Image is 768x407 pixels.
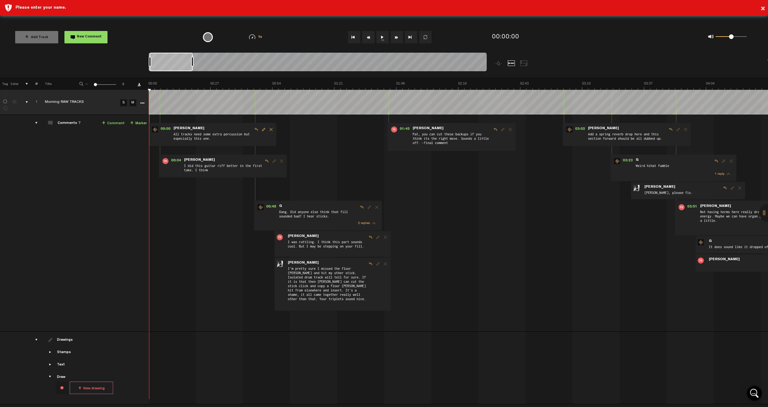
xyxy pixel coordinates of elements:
button: × [761,3,765,15]
span: New Comment [77,35,102,39]
th: Title [38,77,71,90]
span: + [121,81,126,85]
span: [PERSON_NAME], please fix. [644,190,721,197]
button: Loop [419,31,432,43]
button: Go to beginning [348,31,360,43]
span: Showcase text [48,362,53,367]
img: ruler [148,81,768,90]
div: Text [57,362,65,368]
span: Edit comment [260,127,267,132]
img: star-track.png [152,126,158,133]
span: Reply to comment [721,186,729,190]
span: Showcase stamps [48,350,53,355]
span: Dang. Did anyone else think that fill sounded bad? I hear sticks. [279,209,358,219]
span: G [635,158,639,162]
span: + [78,386,81,391]
img: star-track.png [698,239,704,245]
img: letters [391,126,397,133]
span: Reply to comment [713,159,720,163]
div: comments, stamps & drawings [20,99,29,105]
span: G [279,204,283,208]
button: 1x [376,31,389,43]
span: 7 [78,121,81,125]
span: 00:04 [169,158,183,164]
span: Delete comment [267,127,275,132]
span: Edit comment [720,159,727,163]
span: Edit comment [729,186,736,190]
div: Comments [58,121,81,126]
span: 03:02 [573,126,587,133]
img: letters [678,204,685,210]
td: comments, stamps & drawings [19,90,28,115]
span: 00:00 [158,126,173,133]
td: Change the color of the waveform [9,90,19,115]
div: Stamps [57,350,71,355]
div: Open Intercom Messenger [747,386,762,401]
td: Click to edit the title Morning RAW TRACKS [38,90,118,115]
div: comments [29,120,39,126]
span: [PERSON_NAME] [287,234,319,239]
span: Weird hihat fumble [635,163,713,170]
span: Pat, you can cut these backups if you think its the right move. Sounds a little off. -final comment [412,131,492,148]
span: Edit comment [374,262,382,266]
span: Add a spring reverb drop here and this section forward should be all dubbed up. [587,131,667,143]
span: thread [372,221,375,225]
button: +New drawing [70,382,113,394]
button: +Add Track [15,31,58,43]
img: letters [162,158,169,164]
span: Delete comment [382,235,389,239]
img: ACg8ocL1KJkJN6J3VYdBMMrh72eubncioYixjb9Xn8vS3mTwqR3v2xMO=s96-c [277,261,283,267]
span: thread [727,172,730,176]
span: [PERSON_NAME] [700,204,732,208]
span: Reply to comment [667,127,674,132]
a: S [120,99,127,106]
img: letters [698,257,704,264]
span: 2 replies [358,222,370,225]
span: [PERSON_NAME] [183,158,216,162]
button: Rewind [362,31,375,43]
div: Change the color of the waveform [10,99,20,105]
td: drawings [28,332,38,404]
span: [PERSON_NAME] [708,257,740,262]
div: Change drawing color.To change the color of an existing drawing, select the stamp on the right an... [56,382,68,394]
span: 00:46 [264,204,279,210]
img: star-track.png [614,158,620,164]
span: 1 reply [715,173,724,176]
a: Download comments [138,83,141,86]
span: Delete comment [278,159,285,163]
span: Edit comment [270,159,278,163]
img: star-track.png [257,204,264,210]
div: Click to edit the title [45,99,125,106]
button: Fast Forward [391,31,403,43]
span: Reply to comment [367,262,374,266]
div: drawings [29,337,39,343]
span: Delete comment [736,186,744,190]
a: More [139,100,145,105]
span: Delete comment [682,127,689,132]
span: Delete comment [382,262,389,266]
span: + [130,121,134,126]
img: speedometer.svg [249,34,255,39]
span: Edit comment [674,127,682,132]
span: 03:23 [620,158,635,164]
img: star-track.png [566,126,573,133]
span: 03:51 [685,204,700,210]
span: [PERSON_NAME] [287,261,319,265]
span: G [708,239,712,243]
span: Reply to comment [252,127,260,132]
div: {{ tooltip_message }} [203,32,213,42]
span: [PERSON_NAME] [412,126,444,131]
span: + [102,121,105,126]
span: I’m pretty sure I missed the floor [PERSON_NAME] and hit my other stick. Isolated drum track will... [287,266,367,308]
th: # [28,77,38,90]
span: + [25,35,29,40]
span: [PERSON_NAME] [587,126,620,131]
span: [PERSON_NAME] [173,126,205,131]
span: Edit comment [366,205,373,209]
span: I was rattling. I think this part sounds cool. But I may be stepping on your fill. [287,239,367,254]
a: M [129,99,136,106]
span: Edit comment [499,127,507,132]
button: New Comment [64,31,108,43]
div: 1x [240,34,272,40]
span: Delete comment [727,159,735,163]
